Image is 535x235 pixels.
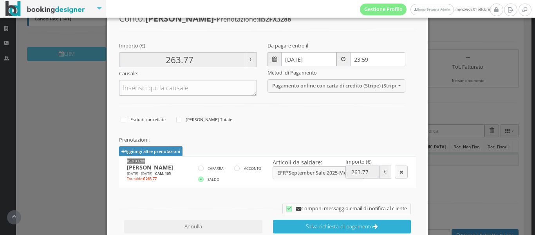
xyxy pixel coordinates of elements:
[198,175,219,184] label: SALDO
[258,15,291,24] b: II52FX3288
[198,164,224,173] label: CAPARRA
[286,204,407,213] label: Componi messaggio email di notifica al cliente
[124,220,262,233] button: Annulla
[176,115,232,124] label: [PERSON_NAME] Totale
[379,166,391,179] span: €
[360,4,490,15] span: mercoledì, 01 ottobre
[345,159,408,165] h5: Importo (€)
[119,43,257,49] h5: Importo (€)
[119,13,416,24] h3: Conto: -
[127,177,189,182] div: Tot. saldo:
[360,4,407,15] a: Gestione Profilo
[234,164,261,173] label: ACCONTO
[217,15,291,24] small: Prenotazione:
[245,52,257,67] span: €
[410,4,454,15] a: Borgo Bevagna Admin
[145,13,214,24] b: [PERSON_NAME]
[350,52,406,66] input: 23:59
[119,137,416,143] h5: Prenotazioni:
[277,170,355,176] span: EFR*September Sale 2025-Members | € 263.77
[273,220,411,233] button: Salva richiesta di pagamento
[5,1,85,16] img: BookingDesigner.com
[127,171,189,177] div: [DATE] - [DATE] |
[267,70,405,76] h5: Metodi di Pagamento
[267,79,405,92] button: Pagamento online con carta di credito (Stripe) (Stripe)
[267,43,405,49] h5: Da pagare entro il
[273,159,335,166] h4: Articoli da saldare:
[119,71,257,77] h5: Causale:
[272,83,396,89] span: Pagamento online con carta di credito (Stripe) (Stripe)
[273,166,364,179] button: EFR*September Sale 2025-Members | € 263.77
